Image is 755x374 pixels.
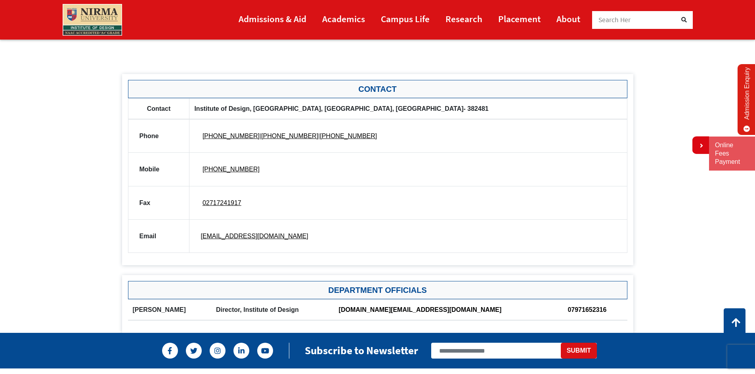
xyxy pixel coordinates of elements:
a: [PHONE_NUMBER] [320,133,377,139]
strong: Mobile [140,166,160,173]
a: Online Fees Payment [715,141,749,166]
a: [DOMAIN_NAME][EMAIL_ADDRESS][DOMAIN_NAME] [339,306,502,313]
a: 07971652316 [568,306,606,313]
img: main_logo [63,4,122,36]
h3: Department Officials [128,281,627,299]
a: Campus Life [381,10,430,28]
a: Placement [498,10,541,28]
a: Research [445,10,482,28]
th: Director, Institute of Design [211,299,334,320]
a: [PHONE_NUMBER] [261,133,318,139]
h2: Subscribe to Newsletter [305,344,418,357]
th: Institute of Design, [GEOGRAPHIC_DATA], [GEOGRAPHIC_DATA], [GEOGRAPHIC_DATA]- 382481 [189,98,627,119]
a: 02717241917 [203,199,241,206]
a: About [556,10,580,28]
td: | | [189,119,627,153]
strong: Email [140,233,157,239]
span: Search Her [598,15,631,24]
th: Contact [128,98,189,119]
a: [EMAIL_ADDRESS][DOMAIN_NAME] [201,233,308,239]
a: [PHONE_NUMBER] [203,166,260,173]
button: Submit [561,343,597,359]
h3: Contact [128,80,627,98]
strong: Phone [140,133,159,139]
th: [PERSON_NAME] [128,299,211,320]
a: Academics [322,10,365,28]
a: Admissions & Aid [239,10,306,28]
strong: Fax [140,199,151,206]
a: [PHONE_NUMBER] [203,133,260,139]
